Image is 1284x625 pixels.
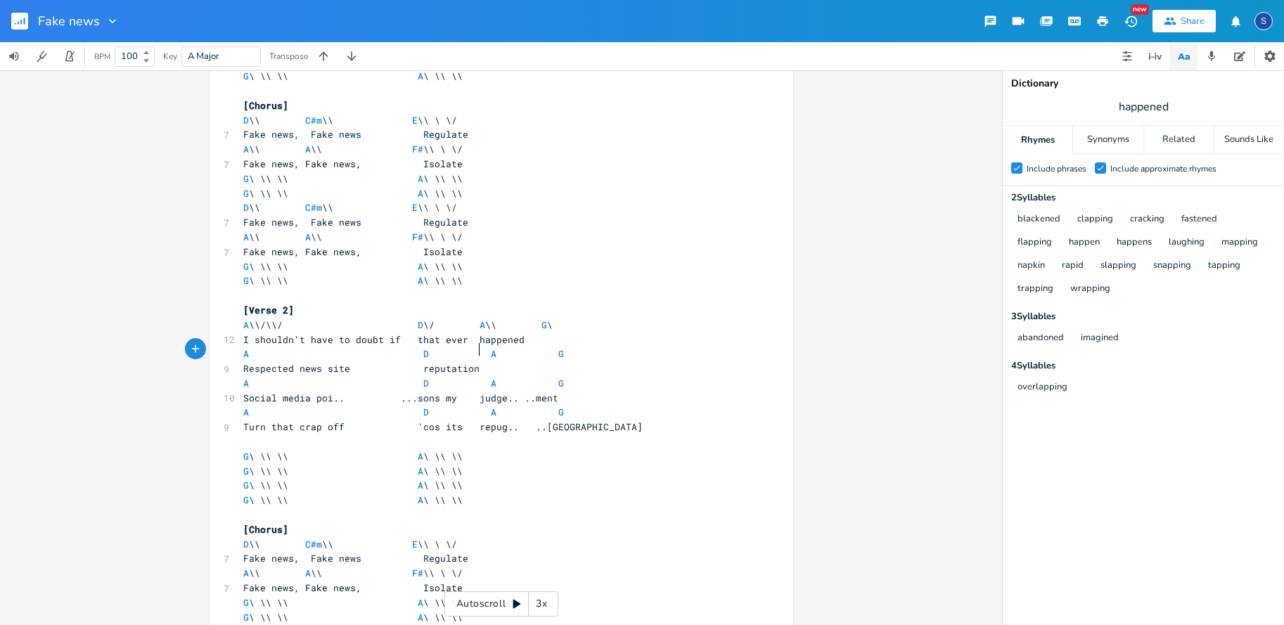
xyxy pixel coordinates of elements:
button: cracking [1130,214,1164,226]
button: trapping [1017,283,1053,295]
span: \ \\ \\ \ \\ \\ [243,465,463,477]
span: A [305,143,311,155]
span: A [491,406,496,418]
div: BPM [94,53,110,60]
span: \\ \\ \\ \ \/ [243,201,457,214]
div: Autoscroll [444,591,558,617]
span: D [423,347,429,360]
span: A [418,187,423,200]
span: G [558,406,564,418]
span: happened [1119,99,1169,115]
span: A [418,172,423,185]
span: D [243,114,249,127]
span: A [243,567,249,579]
span: G [243,596,249,609]
button: fastened [1181,214,1217,226]
div: 3 Syllable s [1011,312,1276,321]
button: overlapping [1017,382,1067,394]
span: E [412,201,418,214]
span: \ \\ \\ \ \\ \\ [243,611,463,624]
div: 3x [529,591,554,617]
span: \\/\\/ \/ \\ \ [243,318,553,331]
button: Share [1153,10,1216,32]
span: G [558,347,564,360]
span: A [243,231,249,243]
span: \ \\ \\ \ \\ \\ [243,479,463,491]
span: Fake news, Fake news Regulate [243,552,468,565]
span: [Chorus] [243,99,288,112]
span: C#m [305,201,322,214]
span: G [558,377,564,389]
span: \ \\ \\ \ \\ \\ [243,187,463,200]
span: D [418,318,423,331]
span: [Chorus] [243,523,288,536]
span: F# [412,143,423,155]
span: \ \\ \\ \ \\ \\ [243,450,463,463]
button: napkin [1017,260,1045,272]
span: Fake news, Fake news, Isolate [243,157,463,170]
div: Key [163,52,177,60]
button: wrapping [1070,283,1110,295]
div: Share [1181,15,1205,27]
span: A [491,347,496,360]
span: A [305,231,311,243]
span: G [243,611,249,624]
div: Sounds Like [1214,126,1284,154]
button: snapping [1153,260,1191,272]
span: D [423,406,429,418]
span: A Major [188,50,219,63]
div: Include phrases [1027,165,1086,173]
div: Steve Ellis [1254,12,1273,30]
span: \\ \\ \\ \ \/ [243,143,463,155]
button: clapping [1077,214,1113,226]
button: slapping [1100,260,1136,272]
span: A [418,596,423,609]
button: imagined [1081,333,1119,344]
span: A [243,406,249,418]
span: G [243,172,249,185]
span: A [243,143,249,155]
span: A [491,377,496,389]
span: Fake news, Fake news, Isolate [243,581,463,594]
span: G [243,70,249,82]
span: Turn that crap off 'cos its repug.. ..[GEOGRAPHIC_DATA] [243,420,643,433]
div: 4 Syllable s [1011,361,1276,371]
span: G [541,318,547,331]
span: E [412,114,418,127]
div: Dictionary [1011,79,1276,89]
button: happens [1117,237,1152,249]
span: A [418,611,423,624]
span: \ \\ \\ \ \\ \\ [243,172,463,185]
span: \ \\ \\ \ \\ \\ [243,260,463,273]
span: C#m [305,538,322,550]
button: rapid [1062,260,1084,272]
span: Fake news, Fake news Regulate [243,128,468,141]
span: Fake news, Fake news, Isolate [243,245,463,258]
div: Related [1144,126,1214,154]
span: G [243,494,249,506]
span: Fake news [38,15,100,27]
span: \ \\ \\ \ \\ \\ [243,274,463,287]
span: \ \\ \\ \ \\ \\ [243,596,463,609]
span: A [418,450,423,463]
div: 2 Syllable s [1011,193,1276,202]
span: F# [412,567,423,579]
button: New [1117,8,1145,34]
button: happen [1069,237,1100,249]
div: Rhymes [1003,126,1072,154]
span: A [418,465,423,477]
span: I shouldn't have to doubt if that ever happened [243,333,525,346]
span: D [423,377,429,389]
span: \\ \\ \\ \ \/ [243,114,457,127]
span: A [418,70,423,82]
span: \ \\ \\ \ \\ \\ [243,494,463,506]
span: \\ \\ \\ \ \/ [243,538,457,550]
span: G [243,479,249,491]
span: \ \\ \\ \ \\ \\ [243,70,463,82]
span: G [243,450,249,463]
span: G [243,187,249,200]
div: Transpose [269,52,308,60]
button: laughing [1169,237,1205,249]
span: G [243,260,249,273]
div: Include approximate rhymes [1110,165,1216,173]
